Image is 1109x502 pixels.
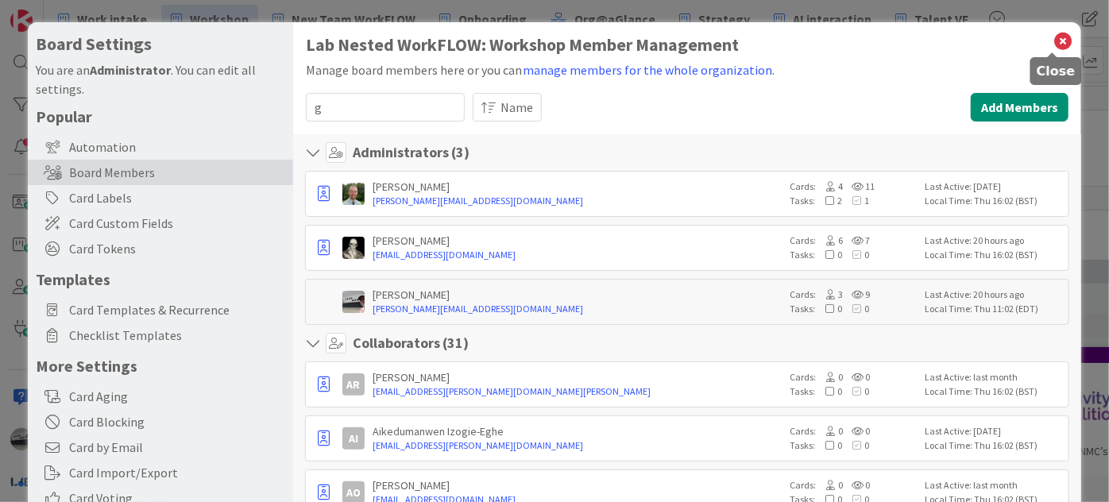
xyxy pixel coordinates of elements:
div: Manage board members here or you can [306,60,1068,80]
h1: Lab Nested WorkFLOW: Workshop Member Management [306,35,1068,55]
span: ( 3 ) [451,143,469,161]
h5: Popular [36,106,285,126]
button: manage members for the whole organization. [522,60,775,80]
div: Last Active: last month [925,478,1064,492]
span: 0 [816,371,843,383]
span: 11 [843,180,875,192]
div: Tasks: [790,248,917,262]
div: Last Active: last month [925,370,1064,384]
span: ( 31 ) [442,334,469,352]
h5: More Settings [36,356,285,376]
button: Name [473,93,542,122]
div: [PERSON_NAME] [373,478,782,492]
div: Local Time: Thu 16:02 (BST) [925,384,1064,399]
span: 0 [815,303,842,315]
span: 9 [843,288,870,300]
h4: Administrators [353,144,469,161]
input: Search... [306,93,465,122]
div: Card Import/Export [28,460,293,485]
span: 0 [842,439,869,451]
span: 2 [815,195,842,207]
h5: Templates [36,269,285,289]
span: Checklist Templates [69,326,285,345]
span: 0 [842,249,869,261]
div: Last Active: 20 hours ago [925,234,1064,248]
a: [EMAIL_ADDRESS][PERSON_NAME][DOMAIN_NAME][PERSON_NAME] [373,384,782,399]
div: AI [342,427,365,450]
div: Board Members [28,160,293,185]
span: 0 [816,425,843,437]
div: [PERSON_NAME] [373,288,782,302]
span: 4 [816,180,843,192]
span: Card Tokens [69,239,285,258]
div: Last Active: [DATE] [925,424,1064,438]
span: 0 [815,385,842,397]
div: Local Time: Thu 16:02 (BST) [925,194,1064,208]
img: jB [342,291,365,313]
div: AR [342,373,365,396]
div: Card Blocking [28,409,293,434]
div: Cards: [790,478,917,492]
span: 0 [815,439,842,451]
div: Tasks: [790,438,917,453]
div: Card Labels [28,185,293,210]
a: [EMAIL_ADDRESS][DOMAIN_NAME] [373,248,782,262]
span: Card Templates & Recurrence [69,300,285,319]
span: 7 [843,234,870,246]
img: WS [342,237,365,259]
div: Tasks: [790,194,917,208]
span: 0 [842,385,869,397]
h4: Board Settings [36,34,285,54]
span: Card Custom Fields [69,214,285,233]
div: Aikedumanwen Izogie-Eghe [373,424,782,438]
h5: Close [1037,64,1076,79]
div: Last Active: 20 hours ago [925,288,1064,302]
span: 0 [843,479,870,491]
span: Card by Email [69,438,285,457]
div: [PERSON_NAME] [373,234,782,248]
a: [PERSON_NAME][EMAIL_ADDRESS][DOMAIN_NAME] [373,302,782,316]
h4: Collaborators [353,334,469,352]
img: SH [342,183,365,205]
div: Local Time: Thu 16:02 (BST) [925,248,1064,262]
span: 0 [843,371,870,383]
b: Administrator [90,62,171,78]
div: You are an . You can edit all settings. [36,60,285,98]
div: Local Time: Thu 11:02 (EDT) [925,302,1064,316]
span: 0 [816,479,843,491]
div: [PERSON_NAME] [373,370,782,384]
a: [EMAIL_ADDRESS][PERSON_NAME][DOMAIN_NAME] [373,438,782,453]
a: [PERSON_NAME][EMAIL_ADDRESS][DOMAIN_NAME] [373,194,782,208]
div: Cards: [790,424,917,438]
div: Cards: [790,180,917,194]
div: Cards: [790,234,917,248]
div: [PERSON_NAME] [373,180,782,194]
span: 0 [815,249,842,261]
div: Automation [28,134,293,160]
div: Cards: [790,288,917,302]
span: 0 [842,303,869,315]
div: Last Active: [DATE] [925,180,1064,194]
span: Name [500,98,533,117]
div: Local Time: Thu 16:02 (BST) [925,438,1064,453]
span: 3 [816,288,843,300]
div: Tasks: [790,302,917,316]
span: 0 [843,425,870,437]
span: 1 [842,195,869,207]
button: Add Members [971,93,1068,122]
span: 6 [816,234,843,246]
div: Tasks: [790,384,917,399]
div: Cards: [790,370,917,384]
div: Card Aging [28,384,293,409]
